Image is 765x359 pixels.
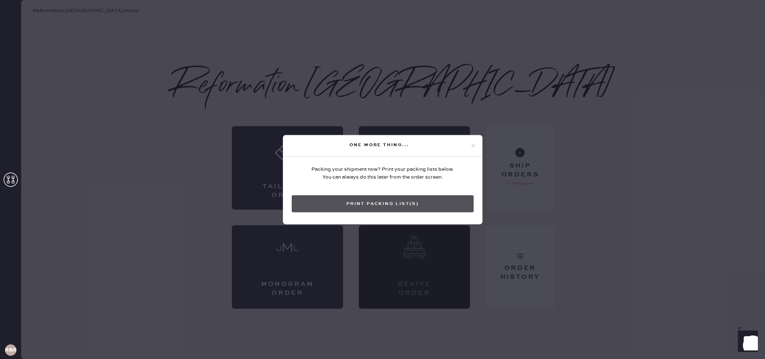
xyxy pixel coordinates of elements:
[292,195,474,212] button: Print Packing List(s)
[311,165,454,181] div: Packing your shipment now? Print your packing lists below. You can always do this later from the ...
[731,327,762,358] iframe: Front Chat
[5,348,16,353] h3: RBRA
[289,141,470,149] div: One more thing...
